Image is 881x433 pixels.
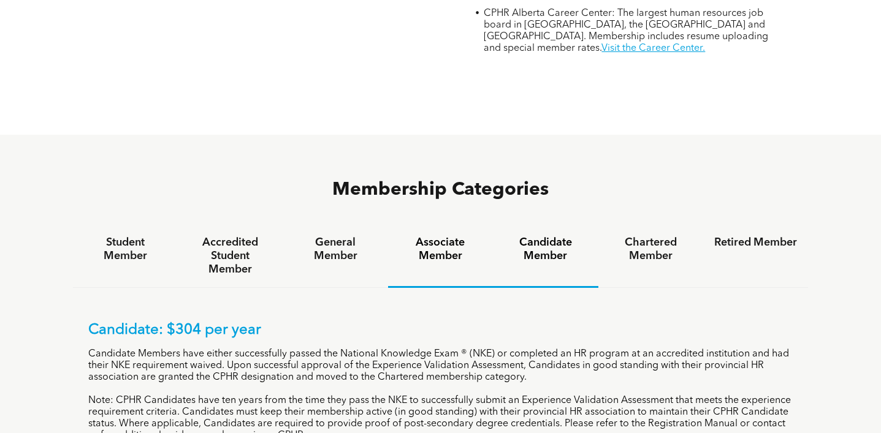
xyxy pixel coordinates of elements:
[609,236,692,263] h4: Chartered Member
[504,236,587,263] h4: Candidate Member
[484,9,768,53] span: CPHR Alberta Career Center: The largest human resources job board in [GEOGRAPHIC_DATA], the [GEOG...
[332,181,549,199] span: Membership Categories
[88,322,793,339] p: Candidate: $304 per year
[189,236,272,276] h4: Accredited Student Member
[294,236,376,263] h4: General Member
[84,236,167,263] h4: Student Member
[88,348,793,383] p: Candidate Members have either successfully passed the National Knowledge Exam ® (NKE) or complete...
[399,236,482,263] h4: Associate Member
[601,43,705,53] a: Visit the Career Center.
[714,236,797,249] h4: Retired Member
